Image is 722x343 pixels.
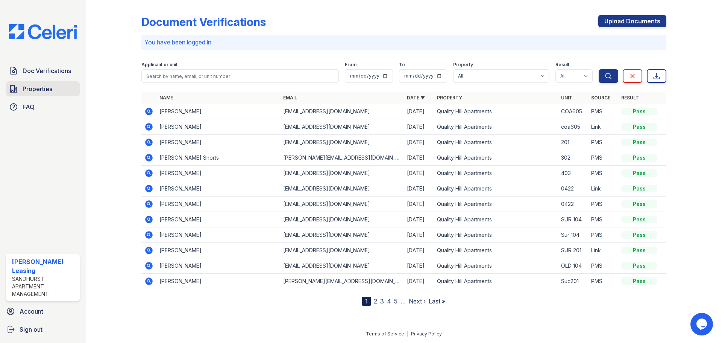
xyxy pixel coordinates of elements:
[434,197,558,212] td: Quality Hill Apartments
[404,212,434,227] td: [DATE]
[558,135,588,150] td: 201
[588,274,618,289] td: PMS
[280,274,404,289] td: [PERSON_NAME][EMAIL_ADDRESS][DOMAIN_NAME]
[404,197,434,212] td: [DATE]
[621,185,657,192] div: Pass
[156,212,280,227] td: [PERSON_NAME]
[400,297,406,306] span: …
[280,181,404,197] td: [EMAIL_ADDRESS][DOMAIN_NAME]
[588,150,618,166] td: PMS
[404,243,434,258] td: [DATE]
[404,104,434,119] td: [DATE]
[280,104,404,119] td: [EMAIL_ADDRESS][DOMAIN_NAME]
[407,331,408,337] div: |
[156,104,280,119] td: [PERSON_NAME]
[411,331,442,337] a: Privacy Policy
[588,166,618,181] td: PMS
[409,297,426,305] a: Next ›
[434,274,558,289] td: Quality Hill Apartments
[621,123,657,131] div: Pass
[621,216,657,223] div: Pass
[280,212,404,227] td: [EMAIL_ADDRESS][DOMAIN_NAME]
[12,257,77,275] div: [PERSON_NAME] Leasing
[280,243,404,258] td: [EMAIL_ADDRESS][DOMAIN_NAME]
[558,166,588,181] td: 403
[434,166,558,181] td: Quality Hill Apartments
[156,197,280,212] td: [PERSON_NAME]
[453,62,473,68] label: Property
[156,150,280,166] td: [PERSON_NAME] Shorts
[23,84,52,93] span: Properties
[404,119,434,135] td: [DATE]
[429,297,445,305] a: Last »
[6,99,80,114] a: FAQ
[404,227,434,243] td: [DATE]
[3,322,83,337] a: Sign out
[280,166,404,181] td: [EMAIL_ADDRESS][DOMAIN_NAME]
[20,325,42,334] span: Sign out
[156,258,280,274] td: [PERSON_NAME]
[404,135,434,150] td: [DATE]
[3,304,83,319] a: Account
[404,150,434,166] td: [DATE]
[437,95,462,101] a: Property
[23,102,35,111] span: FAQ
[280,258,404,274] td: [EMAIL_ADDRESS][DOMAIN_NAME]
[621,95,639,101] a: Result
[280,135,404,150] td: [EMAIL_ADDRESS][DOMAIN_NAME]
[558,181,588,197] td: 0422
[558,150,588,166] td: 302
[23,66,71,75] span: Doc Verifications
[434,227,558,243] td: Quality Hill Apartments
[621,200,657,208] div: Pass
[3,24,83,39] img: CE_Logo_Blue-a8612792a0a2168367f1c8372b55b34899dd931a85d93a1a3d3e32e68fde9ad4.png
[558,104,588,119] td: COA605
[558,243,588,258] td: SUR 201
[621,231,657,239] div: Pass
[621,247,657,254] div: Pass
[434,181,558,197] td: Quality Hill Apartments
[588,197,618,212] td: PMS
[366,331,404,337] a: Terms of Service
[588,258,618,274] td: PMS
[6,63,80,78] a: Doc Verifications
[434,212,558,227] td: Quality Hill Apartments
[6,81,80,96] a: Properties
[588,135,618,150] td: PMS
[558,258,588,274] td: OLD 104
[156,181,280,197] td: [PERSON_NAME]
[141,15,266,29] div: Document Verifications
[12,275,77,298] div: Sandhurst Apartment Management
[434,258,558,274] td: Quality Hill Apartments
[621,139,657,146] div: Pass
[588,227,618,243] td: PMS
[156,119,280,135] td: [PERSON_NAME]
[141,69,339,83] input: Search by name, email, or unit number
[362,297,371,306] div: 1
[280,150,404,166] td: [PERSON_NAME][EMAIL_ADDRESS][DOMAIN_NAME]
[404,258,434,274] td: [DATE]
[690,313,714,335] iframe: chat widget
[156,135,280,150] td: [PERSON_NAME]
[591,95,610,101] a: Source
[558,274,588,289] td: Suc201
[588,104,618,119] td: PMS
[555,62,569,68] label: Result
[621,169,657,177] div: Pass
[588,181,618,197] td: Link
[434,150,558,166] td: Quality Hill Apartments
[394,297,397,305] a: 5
[407,95,425,101] a: Date ▼
[434,104,558,119] td: Quality Hill Apartments
[621,108,657,115] div: Pass
[144,38,663,47] p: You have been logged in
[156,243,280,258] td: [PERSON_NAME]
[558,212,588,227] td: SUR 104
[156,274,280,289] td: [PERSON_NAME]
[561,95,572,101] a: Unit
[588,243,618,258] td: Link
[280,227,404,243] td: [EMAIL_ADDRESS][DOMAIN_NAME]
[558,119,588,135] td: coa605
[558,227,588,243] td: Sur 104
[156,166,280,181] td: [PERSON_NAME]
